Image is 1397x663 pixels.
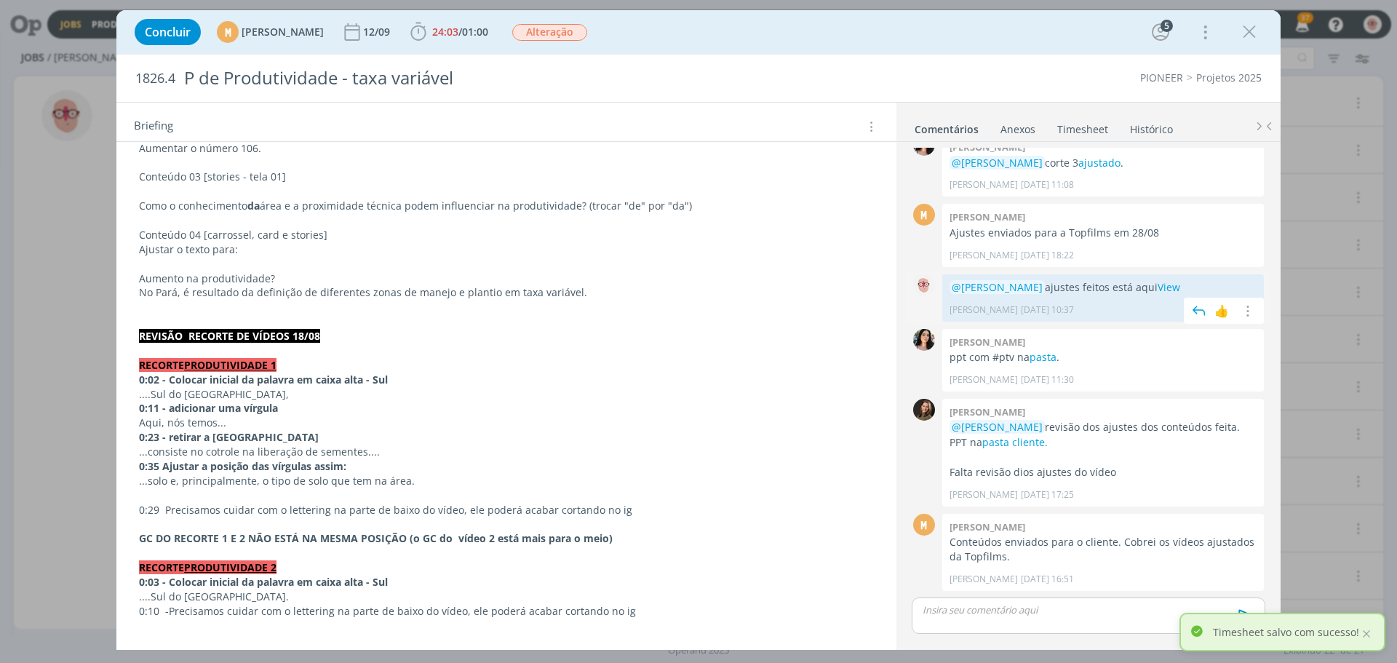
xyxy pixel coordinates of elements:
strong: RECORTE [139,560,184,574]
strong: 0:11 - adicionar uma vírgula [139,401,278,415]
p: Conteúdos enviados para o cliente. Cobrei os vídeos ajustados da Topfilms. [950,535,1257,565]
b: [PERSON_NAME] [950,210,1025,223]
p: [PERSON_NAME] [950,573,1018,586]
strong: RECORTE [139,358,184,372]
a: pasta cliente. [982,435,1048,449]
span: [DATE] 10:37 [1021,303,1074,317]
p: Aumentar o número 106. [139,141,874,156]
p: -------------------------------------------------------------------------------------------------... [139,632,874,647]
p: ajustes feitos está aqui [950,280,1257,295]
a: PRODUTIVIDADE 1 [184,358,276,372]
span: [PERSON_NAME] [242,27,324,37]
span: [DATE] 11:08 [1021,178,1074,191]
p: ...solo e, principalmente, o tipo de solo que tem na área. [139,474,874,488]
p: No Pará, é resultado da definição de diferentes zonas de manejo e plantio em taxa variável. [139,285,874,300]
strong: da [247,199,260,213]
img: T [913,329,935,351]
p: [PERSON_NAME] [950,373,1018,386]
p: Aqui, nós temos... [139,416,874,430]
a: Comentários [914,116,979,137]
button: 5 [1149,20,1172,44]
strong: 0:02 - Colocar inicial da palavra em caixa alta - Sul [139,373,388,386]
img: A [913,274,935,296]
p: Aumento na produtividade? [139,271,874,286]
strong: REVISÃO RECORTE DE VÍDEOS 18/08 [139,329,320,343]
button: Concluir [135,19,201,45]
strong: 0:35 Ajustar a posição das vírgulas assim: [139,459,346,473]
p: ppt com #ptv na . [950,350,1257,365]
img: J [913,399,935,421]
a: Projetos 2025 [1196,71,1262,84]
button: M[PERSON_NAME] [217,21,324,43]
p: Conteúdo 03 [stories - tela 01] [139,170,874,184]
div: Anexos [1000,122,1035,137]
div: dialog [116,10,1281,650]
p: ...consiste no cotrole na liberação de sementes.... [139,445,874,459]
p: Falta revisão dios ajustes do vídeo [950,465,1257,480]
a: Timesheet [1056,116,1109,137]
p: Ajustes enviados para a Topfilms em 28/08 [950,226,1257,240]
p: [PERSON_NAME] [950,488,1018,501]
p: [PERSON_NAME] [950,303,1018,317]
div: M [217,21,239,43]
div: 5 [1161,20,1173,32]
p: Conteúdo 04 [carrossel, card e stories] [139,228,874,242]
span: 24:03 [432,25,458,39]
button: Alteração [512,23,588,41]
p: corte 3 . [950,156,1257,170]
span: 0:10 - [139,604,169,618]
a: ajustado [1078,156,1121,170]
p: ....Sul do [GEOGRAPHIC_DATA], [139,387,874,402]
span: 01:00 [462,25,488,39]
div: M [913,204,935,226]
b: [PERSON_NAME] [950,520,1025,533]
span: Concluir [145,26,191,38]
p: Ajustar o texto para: [139,242,874,257]
img: answer.svg [1188,300,1210,322]
b: [PERSON_NAME] [950,140,1025,154]
a: PRODUTIVIDADE 2 [184,560,276,574]
a: PIONEER [1140,71,1183,84]
div: M [913,514,935,536]
b: [PERSON_NAME] [950,405,1025,418]
p: revisão dos ajustes dos conteúdos feita. PPT na [950,420,1257,450]
span: 1826.4 [135,71,175,87]
span: / [458,25,462,39]
b: [PERSON_NAME] [950,336,1025,349]
a: Histórico [1129,116,1174,137]
p: Precisamos cuidar com o lettering na parte de baixo do vídeo, ele poderá acabar cortando no ig [139,604,874,619]
span: @[PERSON_NAME] [952,156,1043,170]
strong: GC DO RECORTE 1 E 2 NÃO ESTÁ NA MESMA POSIÇÃO (o GC do vídeo 2 está mais para o meio) [139,531,613,545]
p: [PERSON_NAME] [950,249,1018,262]
p: Como o conhecimento área e a proximidade técnica podem influenciar na produtividade? (trocar "de"... [139,199,874,213]
span: @[PERSON_NAME] [952,420,1043,434]
span: Briefing [134,117,173,136]
div: 12/09 [363,27,393,37]
a: View [1158,280,1180,294]
span: [DATE] 17:25 [1021,488,1074,501]
p: Timesheet salvo com sucesso! [1213,624,1359,640]
div: 👍 [1214,302,1229,319]
strong: 0:23 - retirar a [GEOGRAPHIC_DATA] [139,430,319,444]
span: [DATE] 16:51 [1021,573,1074,586]
strong: 0:03 - Colocar inicial da palavra em caixa alta - Sul [139,575,388,589]
div: P de Produtividade - taxa variável [178,60,787,96]
button: 24:03/01:00 [407,20,492,44]
span: [DATE] 18:22 [1021,249,1074,262]
p: [PERSON_NAME] [950,178,1018,191]
p: 0:29 Precisamos cuidar com o lettering na parte de baixo do vídeo, ele poderá acabar cortando no ig [139,503,874,517]
span: Alteração [512,24,587,41]
span: [DATE] 11:30 [1021,373,1074,386]
a: pasta [1030,350,1056,364]
span: @[PERSON_NAME] [952,280,1043,294]
p: ....Sul do [GEOGRAPHIC_DATA]. [139,589,874,604]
